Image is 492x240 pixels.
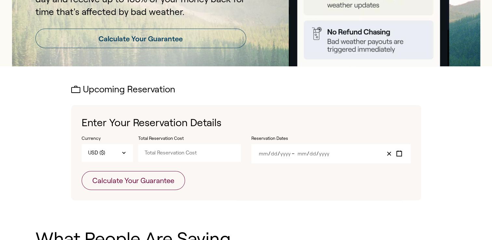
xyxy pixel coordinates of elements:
button: Calculate Your Guarantee [82,171,185,190]
input: Year [319,151,329,156]
span: / [307,151,309,156]
h1: Enter Your Reservation Details [82,115,411,130]
button: Clear value [384,149,394,158]
h2: Upcoming Reservation [71,85,421,95]
span: / [278,151,280,156]
span: / [268,151,271,156]
span: / [316,151,319,156]
span: – [292,151,297,156]
input: Total Reservation Cost [138,144,241,162]
input: Year [280,151,291,156]
input: Month [259,151,268,156]
label: Reservation Dates [251,135,411,142]
label: Total Reservation Cost [138,135,203,142]
label: Currency [82,135,133,142]
input: Day [309,151,316,156]
input: Day [271,151,278,156]
a: Calculate Your Guarantee [35,29,246,48]
span: USD ($) [88,149,105,156]
button: Toggle calendar [394,149,404,158]
input: Month [297,151,307,156]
